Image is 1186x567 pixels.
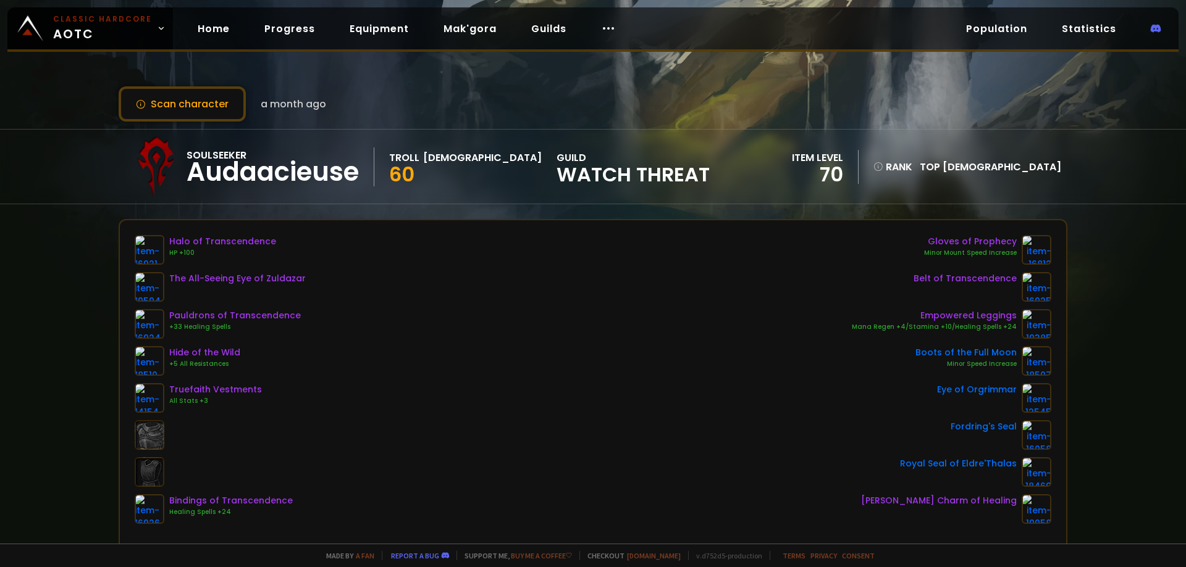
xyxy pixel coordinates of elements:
[900,457,1017,470] div: Royal Seal of Eldre'Thalas
[135,383,164,413] img: item-14154
[187,163,359,181] div: Audaacieuse
[1022,235,1051,265] img: item-16812
[391,551,439,560] a: Report a bug
[169,383,262,396] div: Truefaith Vestments
[915,359,1017,369] div: Minor Speed Increase
[521,16,576,41] a: Guilds
[135,346,164,376] img: item-18510
[254,16,325,41] a: Progress
[627,551,681,560] a: [DOMAIN_NAME]
[169,346,240,359] div: Hide of the Wild
[1022,309,1051,339] img: item-19385
[579,551,681,560] span: Checkout
[169,272,306,285] div: The All-Seeing Eye of Zuldazar
[119,86,246,122] button: Scan character
[169,396,262,406] div: All Stats +3
[169,309,301,322] div: Pauldrons of Transcendence
[792,165,843,184] div: 70
[1022,457,1051,487] img: item-18469
[1022,420,1051,450] img: item-16058
[434,16,507,41] a: Mak'gora
[937,383,1017,396] div: Eye of Orgrimmar
[135,272,164,302] img: item-19594
[511,551,572,560] a: Buy me a coffee
[557,150,710,184] div: guild
[169,235,276,248] div: Halo of Transcendence
[915,346,1017,359] div: Boots of the Full Moon
[956,16,1037,41] a: Population
[1022,383,1051,413] img: item-12545
[53,14,152,43] span: AOTC
[914,272,1017,285] div: Belt of Transcendence
[924,235,1017,248] div: Gloves of Prophecy
[852,322,1017,332] div: Mana Regen +4/Stamina +10/Healing Spells +24
[261,96,326,112] span: a month ago
[861,494,1017,507] div: [PERSON_NAME] Charm of Healing
[389,160,414,188] span: 60
[924,248,1017,258] div: Minor Mount Speed Increase
[792,150,843,165] div: item level
[688,551,762,560] span: v. d752d5 - production
[557,165,710,184] span: Watch Threat
[169,359,240,369] div: +5 All Resistances
[423,150,542,165] div: [DEMOGRAPHIC_DATA]
[187,147,359,163] div: Soulseeker
[169,322,301,332] div: +33 Healing Spells
[319,551,374,560] span: Made by
[169,494,293,507] div: Bindings of Transcendence
[1022,346,1051,376] img: item-18507
[340,16,419,41] a: Equipment
[810,551,837,560] a: Privacy
[135,494,164,524] img: item-16926
[842,551,875,560] a: Consent
[7,7,173,49] a: Classic HardcoreAOTC
[53,14,152,25] small: Classic Hardcore
[1052,16,1126,41] a: Statistics
[135,235,164,265] img: item-16921
[356,551,374,560] a: a fan
[1022,272,1051,302] img: item-16925
[389,150,419,165] div: Troll
[873,159,912,175] div: rank
[169,248,276,258] div: HP +100
[188,16,240,41] a: Home
[943,160,1061,174] span: [DEMOGRAPHIC_DATA]
[169,507,293,517] div: Healing Spells +24
[135,309,164,339] img: item-16924
[783,551,805,560] a: Terms
[920,159,1061,175] div: Top
[456,551,572,560] span: Support me,
[1022,494,1051,524] img: item-19958
[951,420,1017,433] div: Fordring's Seal
[852,309,1017,322] div: Empowered Leggings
